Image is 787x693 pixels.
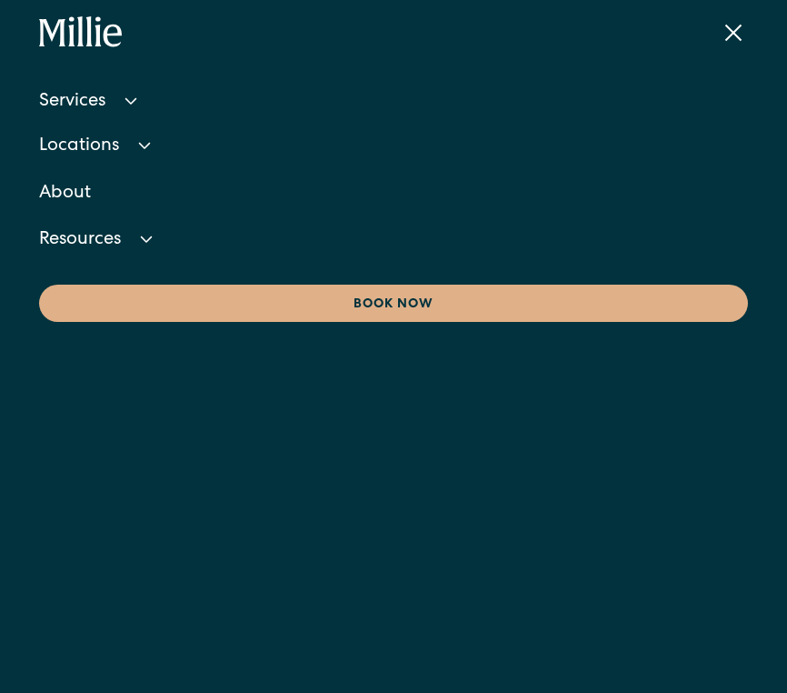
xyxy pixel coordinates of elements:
a: About [39,169,747,218]
div: menu [712,11,748,55]
div: Resources [39,220,747,261]
div: Services [39,82,747,123]
div: Resources [39,231,121,250]
div: Book now [57,296,729,315]
div: Locations [39,137,119,156]
a: home [39,16,123,49]
a: Book now [39,285,747,322]
div: Services [39,93,105,112]
div: Locations [39,126,747,167]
